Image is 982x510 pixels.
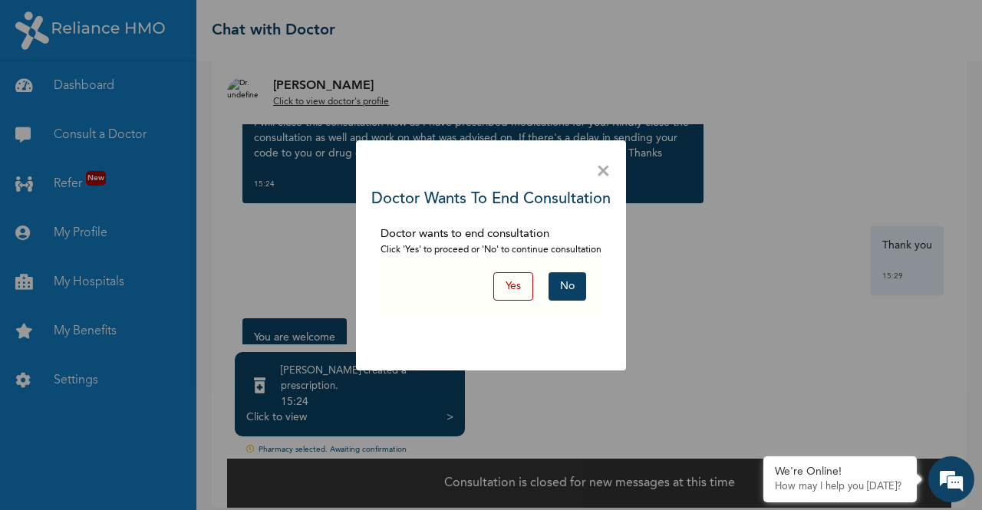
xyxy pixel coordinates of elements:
[252,8,288,44] div: Minimize live chat window
[596,156,611,188] span: ×
[28,77,62,115] img: d_794563401_company_1708531726252_794563401
[775,481,905,493] p: How may I help you today?
[381,226,601,244] p: Doctor wants to end consultation
[89,172,212,327] span: We're online!
[8,376,292,429] textarea: Type your message and hit 'Enter'
[80,86,258,106] div: Chat with us now
[381,243,601,257] p: Click 'Yes' to proceed or 'No' to continue consultation
[8,456,150,467] span: Conversation
[371,188,611,211] h3: Doctor wants to end consultation
[549,272,586,301] button: No
[775,466,905,479] div: We're Online!
[493,272,533,301] button: Yes
[150,429,293,477] div: FAQs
